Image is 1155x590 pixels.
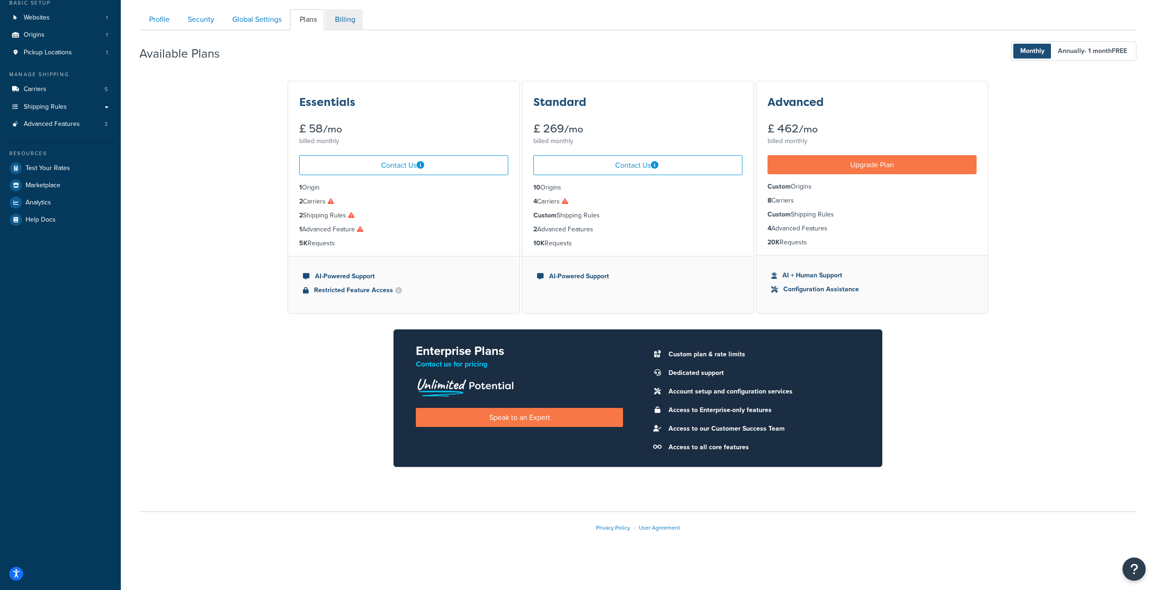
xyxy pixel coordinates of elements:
span: Help Docs [26,216,56,224]
span: Monthly [1013,44,1051,59]
a: Origins 1 [7,26,114,44]
strong: 4 [768,223,771,233]
small: /mo [799,123,818,136]
div: Resources [7,150,114,157]
strong: 4 [533,197,537,206]
a: Marketplace [7,177,114,194]
li: Access to Enterprise-only features [664,404,860,417]
li: AI-Powered Support [537,271,739,282]
a: Security [178,9,222,30]
button: Monthly Annually- 1 monthFREE [1011,41,1136,61]
span: Marketplace [26,182,60,190]
b: FREE [1112,46,1127,56]
span: Pickup Locations [24,49,72,57]
li: Origin [299,183,508,193]
strong: 2 [533,224,537,234]
li: Access to all core features [664,441,860,454]
li: Requests [299,238,508,249]
div: £ 462 [768,123,977,135]
span: | [634,524,635,532]
span: 2 [105,120,108,128]
span: Shipping Rules [24,103,67,111]
li: Dedicated support [664,367,860,380]
img: Unlimited Potential [416,375,514,397]
div: £ 58 [299,123,508,135]
li: Custom plan & rate limits [664,348,860,361]
li: Requests [768,237,977,248]
a: Speak to an Expert [416,408,623,427]
h3: Essentials [299,96,355,108]
a: Contact Us [533,155,742,175]
strong: 2 [299,210,303,220]
strong: 1 [299,224,302,234]
a: Global Settings [223,9,289,30]
span: 1 [106,14,108,22]
li: Shipping Rules [299,210,508,221]
li: Carriers [299,197,508,207]
strong: 5K [299,238,308,248]
li: Origins [533,183,742,193]
a: Websites 1 [7,9,114,26]
h2: Available Plans [139,47,234,60]
span: - 1 month [1084,46,1127,56]
span: 1 [106,49,108,57]
div: billed monthly [299,135,508,148]
span: Carriers [24,85,46,93]
li: Advanced Features [768,223,977,234]
strong: 2 [299,197,303,206]
strong: 8 [768,196,771,205]
small: /mo [323,123,342,136]
li: Advanced Features [533,224,742,235]
strong: 10K [533,238,545,248]
span: Annually [1051,44,1134,59]
span: 5 [105,85,108,93]
li: Account setup and configuration services [664,385,860,398]
li: Shipping Rules [768,210,977,220]
li: Shipping Rules [533,210,742,221]
a: Pickup Locations 1 [7,44,114,61]
a: Profile [139,9,177,30]
span: 1 [106,31,108,39]
a: Help Docs [7,211,114,228]
a: Analytics [7,194,114,211]
a: Test Your Rates [7,160,114,177]
a: Advanced Features 2 [7,116,114,133]
p: Contact us for pricing [416,358,623,371]
li: AI-Powered Support [303,271,505,282]
li: Origins [768,182,977,192]
li: Carriers [533,197,742,207]
li: Shipping Rules [7,98,114,116]
button: Open Resource Center [1122,557,1146,581]
li: Carriers [768,196,977,206]
li: Access to our Customer Success Team [664,422,860,435]
strong: Custom [768,182,791,191]
li: Restricted Feature Access [303,285,505,295]
li: Advanced Feature [299,224,508,235]
a: Carriers 5 [7,81,114,98]
li: Carriers [7,81,114,98]
h3: Advanced [768,96,824,108]
strong: 1 [299,183,302,192]
a: Billing [325,9,363,30]
strong: Custom [768,210,791,219]
li: Configuration Assistance [771,284,973,295]
li: Requests [533,238,742,249]
li: Websites [7,9,114,26]
small: /mo [564,123,583,136]
li: Pickup Locations [7,44,114,61]
span: Advanced Features [24,120,80,128]
span: Websites [24,14,50,22]
span: Origins [24,31,45,39]
span: Test Your Rates [26,164,70,172]
h3: Standard [533,96,586,108]
div: billed monthly [533,135,742,148]
div: Manage Shipping [7,71,114,79]
strong: 10 [533,183,540,192]
div: £ 269 [533,123,742,135]
li: Origins [7,26,114,44]
li: Advanced Features [7,116,114,133]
